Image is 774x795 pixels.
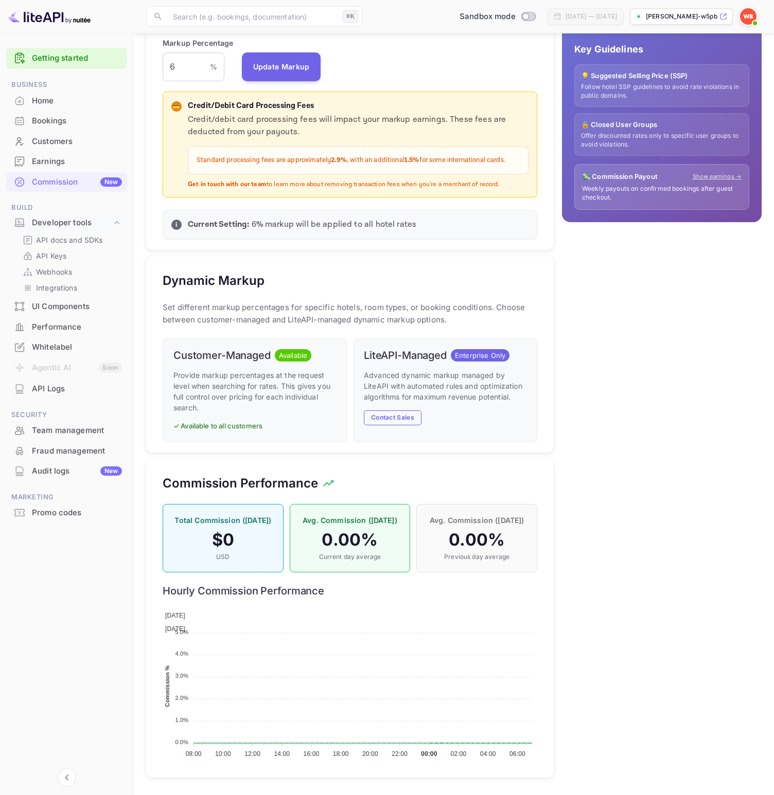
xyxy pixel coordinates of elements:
[6,317,127,337] div: Performance
[404,156,419,165] strong: 1.5%
[301,515,400,526] p: Avg. Commission ([DATE])
[6,297,127,316] a: UI Components
[581,132,743,149] p: Offer discounted rates only to specific user groups to avoid violations.
[36,250,66,261] p: API Keys
[32,156,122,168] div: Earnings
[6,111,127,130] a: Bookings
[244,750,260,757] tspan: 12:00
[582,172,658,182] p: 💸 Commission Payout
[173,515,273,526] p: Total Commission ([DATE])
[6,79,127,91] span: Business
[32,176,122,188] div: Commission
[6,132,127,152] div: Customers
[197,155,520,166] p: Standard processing fees are approximately , with an additional for some international cards.
[6,441,127,460] a: Fraud management
[175,739,188,745] tspan: 0.0%
[188,180,529,189] p: to learn more about removing transaction fees when you're a merchant of record.
[32,301,122,313] div: UI Components
[574,42,749,56] p: Key Guidelines
[163,301,537,326] p: Set different markup percentages for specific hotels, room types, or booking conditions. Choose b...
[343,10,358,23] div: ⌘K
[175,695,188,701] tspan: 2.0%
[58,768,76,787] button: Collapse navigation
[32,95,122,107] div: Home
[175,220,177,229] p: i
[36,266,72,277] p: Webhooks
[165,612,185,619] span: [DATE]
[581,71,743,81] p: 💡 Suggested Selling Price (SSP)
[6,421,127,441] div: Team management
[32,217,112,229] div: Developer tools
[480,750,496,757] tspan: 04:00
[6,91,127,110] a: Home
[23,234,119,245] a: API docs and SDKs
[427,552,526,562] p: Previous day average
[23,266,119,277] a: Webhooks
[32,321,122,333] div: Performance
[509,750,525,757] tspan: 06:00
[6,441,127,461] div: Fraud management
[173,552,273,562] p: USD
[566,12,617,21] div: [DATE] — [DATE]
[23,250,119,261] a: API Keys
[163,38,234,48] p: Markup Percentage
[6,409,127,421] span: Security
[427,515,526,526] p: Avg. Commission ([DATE])
[167,6,339,27] input: Search (e.g. bookings, documentation)
[6,172,127,192] div: CommissionNew
[242,52,321,81] button: Update Markup
[427,530,526,550] h4: 0.00 %
[173,370,336,413] p: Provide markup percentages at the request level when searching for rates. This gives you full con...
[19,232,123,247] div: API docs and SDKs
[6,172,127,191] a: CommissionNew
[32,445,122,457] div: Fraud management
[100,177,122,187] div: New
[32,465,122,477] div: Audit logs
[32,383,122,395] div: API Logs
[186,750,202,757] tspan: 08:00
[6,503,127,522] a: Promo codes
[215,750,231,757] tspan: 10:00
[172,102,180,111] p: 💳
[8,8,91,25] img: LiteAPI logo
[188,180,267,188] strong: Get in touch with our team
[364,349,447,362] h6: LiteAPI-Managed
[6,461,127,481] div: Audit logsNew
[6,91,127,111] div: Home
[19,280,123,295] div: Integrations
[19,248,123,263] div: API Keys
[188,219,249,230] strong: Current Setting:
[455,11,539,23] div: Switch to Production mode
[740,8,757,25] img: William Brooks
[6,421,127,440] a: Team management
[175,628,188,635] tspan: 5.0%
[646,12,717,21] p: [PERSON_NAME]-w5pbd.n...
[6,379,127,398] a: API Logs
[6,492,127,503] span: Marketing
[163,475,318,492] h5: Commission Performance
[188,114,529,138] p: Credit/debit card processing fees will impact your markup earnings. These fees are deducted from ...
[581,120,743,130] p: 🔒 Closed User Groups
[6,132,127,151] a: Customers
[304,750,320,757] tspan: 16:00
[36,282,77,293] p: Integrations
[362,750,378,757] tspan: 20:00
[19,264,123,279] div: Webhooks
[163,585,537,597] h6: Hourly Commission Performance
[421,750,437,757] tspan: 00:00
[451,750,467,757] tspan: 02:00
[164,665,170,707] text: Commission %
[32,341,122,353] div: Whitelabel
[6,337,127,357] div: Whitelabel
[460,11,516,23] span: Sandbox mode
[6,337,127,356] a: Whitelabel
[6,111,127,131] div: Bookings
[163,273,265,289] h5: Dynamic Markup
[175,651,188,657] tspan: 4.0%
[32,52,122,64] a: Getting started
[36,234,103,245] p: API docs and SDKs
[32,425,122,437] div: Team management
[210,61,217,72] p: %
[364,370,526,402] p: Advanced dynamic markup managed by LiteAPI with automated rules and optimization algorithms for m...
[6,503,127,523] div: Promo codes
